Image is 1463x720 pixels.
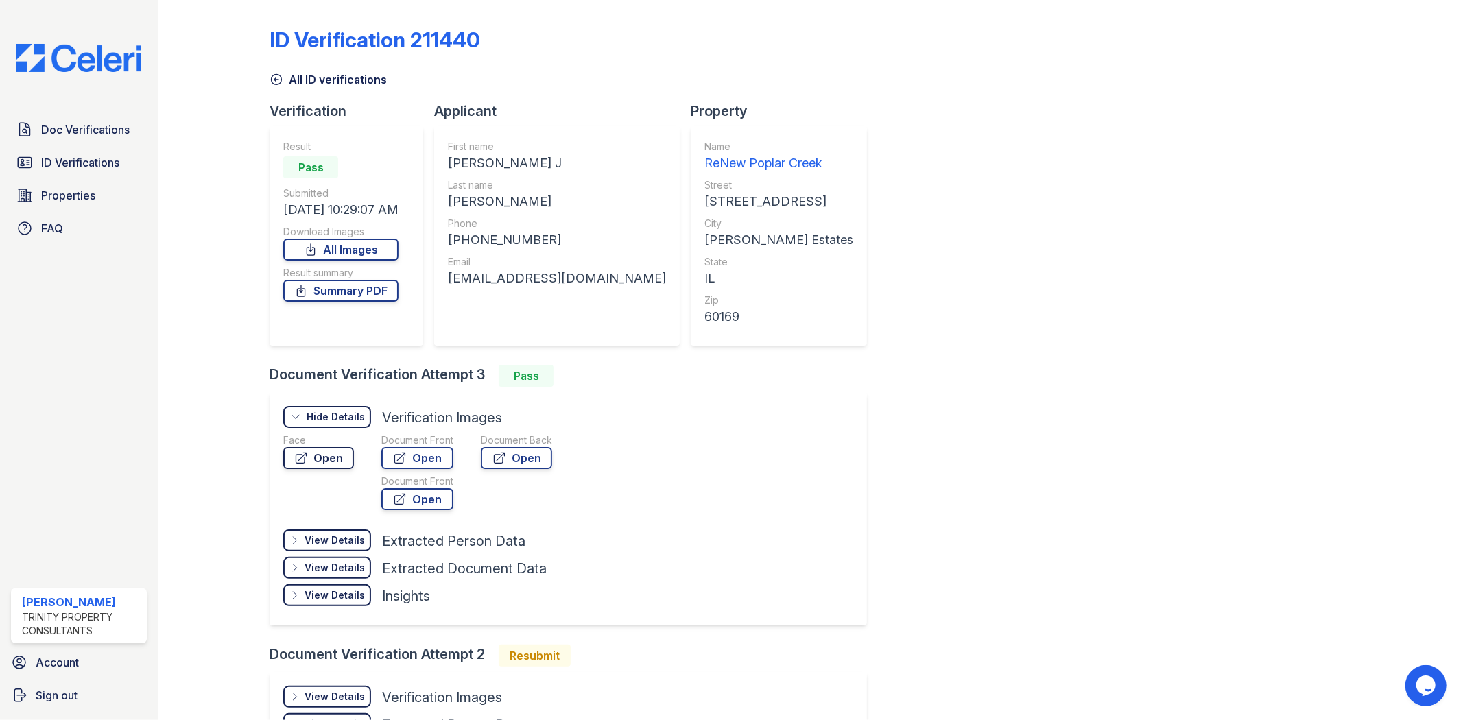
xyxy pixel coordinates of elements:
[305,690,365,704] div: View Details
[283,266,399,280] div: Result summary
[36,654,79,671] span: Account
[382,586,430,605] div: Insights
[11,182,147,209] a: Properties
[270,645,878,667] div: Document Verification Attempt 2
[270,27,480,52] div: ID Verification 211440
[283,280,399,302] a: Summary PDF
[5,682,152,709] a: Sign out
[41,121,130,138] span: Doc Verifications
[448,217,666,230] div: Phone
[381,475,453,488] div: Document Front
[305,588,365,602] div: View Details
[704,140,853,154] div: Name
[11,215,147,242] a: FAQ
[36,687,78,704] span: Sign out
[381,433,453,447] div: Document Front
[704,269,853,288] div: IL
[499,645,571,667] div: Resubmit
[704,230,853,250] div: [PERSON_NAME] Estates
[283,156,338,178] div: Pass
[41,154,119,171] span: ID Verifications
[481,447,552,469] a: Open
[381,488,453,510] a: Open
[704,192,853,211] div: [STREET_ADDRESS]
[691,101,878,121] div: Property
[481,433,552,447] div: Document Back
[283,433,354,447] div: Face
[448,140,666,154] div: First name
[11,116,147,143] a: Doc Verifications
[270,365,878,387] div: Document Verification Attempt 3
[11,149,147,176] a: ID Verifications
[22,594,141,610] div: [PERSON_NAME]
[283,447,354,469] a: Open
[382,408,502,427] div: Verification Images
[382,531,525,551] div: Extracted Person Data
[499,365,554,387] div: Pass
[448,230,666,250] div: [PHONE_NUMBER]
[704,154,853,173] div: ReNew Poplar Creek
[5,44,152,72] img: CE_Logo_Blue-a8612792a0a2168367f1c8372b55b34899dd931a85d93a1a3d3e32e68fde9ad4.png
[1405,665,1449,706] iframe: chat widget
[305,561,365,575] div: View Details
[283,225,399,239] div: Download Images
[448,154,666,173] div: [PERSON_NAME] J
[448,269,666,288] div: [EMAIL_ADDRESS][DOMAIN_NAME]
[448,178,666,192] div: Last name
[283,239,399,261] a: All Images
[382,688,502,707] div: Verification Images
[22,610,141,638] div: Trinity Property Consultants
[283,140,399,154] div: Result
[381,447,453,469] a: Open
[307,410,365,424] div: Hide Details
[270,101,434,121] div: Verification
[704,217,853,230] div: City
[283,200,399,219] div: [DATE] 10:29:07 AM
[448,192,666,211] div: [PERSON_NAME]
[41,187,95,204] span: Properties
[704,178,853,192] div: Street
[704,140,853,173] a: Name ReNew Poplar Creek
[434,101,691,121] div: Applicant
[283,187,399,200] div: Submitted
[305,533,365,547] div: View Details
[448,255,666,269] div: Email
[270,71,387,88] a: All ID verifications
[704,255,853,269] div: State
[704,293,853,307] div: Zip
[5,649,152,676] a: Account
[382,559,547,578] div: Extracted Document Data
[704,307,853,326] div: 60169
[41,220,63,237] span: FAQ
